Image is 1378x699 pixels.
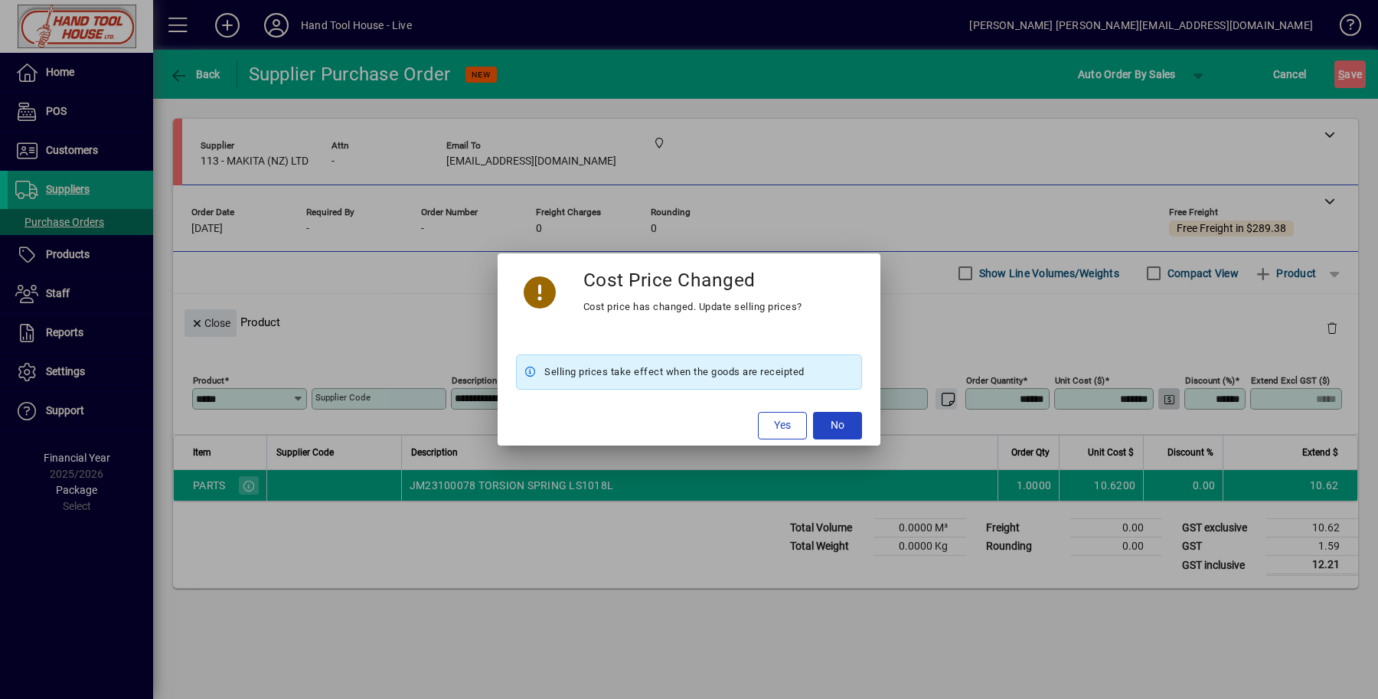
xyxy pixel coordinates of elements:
button: No [813,412,862,439]
span: Selling prices take effect when the goods are receipted [544,363,805,381]
h3: Cost Price Changed [583,269,756,291]
span: No [831,417,844,433]
span: Yes [774,417,791,433]
div: Cost price has changed. Update selling prices? [583,298,802,316]
button: Yes [758,412,807,439]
